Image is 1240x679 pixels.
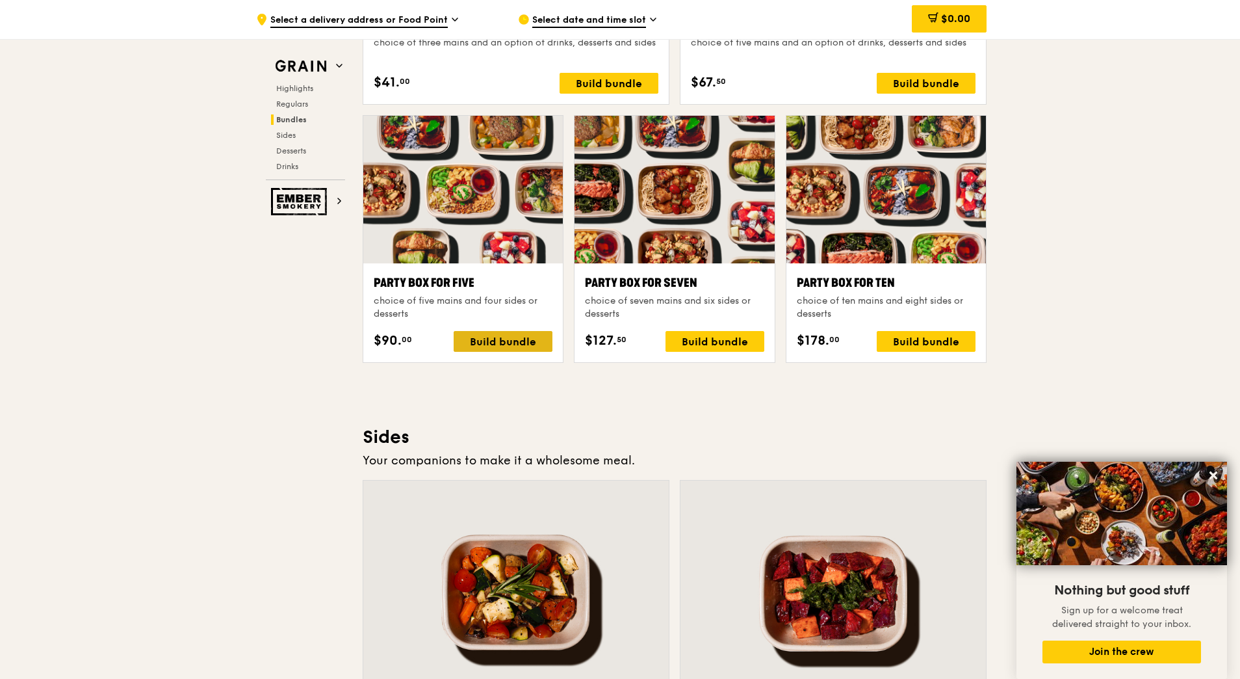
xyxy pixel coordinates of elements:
span: $127. [585,331,617,351]
img: Grain web logo [271,55,331,78]
span: Regulars [276,100,308,109]
div: choice of five mains and four sides or desserts [374,295,552,321]
div: Build bundle [877,73,975,94]
span: 50 [617,334,626,345]
div: Your companions to make it a wholesome meal. [363,451,987,470]
div: Party Box for Seven [585,274,764,292]
div: Build bundle [877,331,975,352]
div: Build bundle [454,331,552,352]
span: 00 [829,334,840,345]
div: Build bundle [560,73,658,94]
button: Join the crew [1042,641,1201,663]
span: Desserts [276,146,306,155]
span: $90. [374,331,402,351]
span: $0.00 [941,12,970,25]
button: Close [1203,465,1224,486]
span: Sign up for a welcome treat delivered straight to your inbox. [1052,605,1191,630]
span: $178. [797,331,829,351]
span: $67. [691,73,716,92]
div: choice of three mains and an option of drinks, desserts and sides [374,36,658,49]
span: Sides [276,131,296,140]
span: Select date and time slot [532,14,646,28]
h3: Sides [363,425,987,449]
div: Party Box for Five [374,274,552,292]
img: Ember Smokery web logo [271,188,331,215]
span: Drinks [276,162,298,171]
span: $41. [374,73,400,92]
img: DSC07876-Edit02-Large.jpeg [1016,462,1227,565]
span: 50 [716,76,726,87]
span: Select a delivery address or Food Point [270,14,448,28]
span: Bundles [276,115,307,124]
span: 00 [400,76,410,87]
div: choice of five mains and an option of drinks, desserts and sides [691,36,975,49]
div: Build bundle [665,331,764,352]
span: 00 [402,334,412,345]
span: Highlights [276,84,313,93]
div: Party Box for Ten [797,274,975,292]
span: Nothing but good stuff [1054,583,1189,598]
div: choice of ten mains and eight sides or desserts [797,295,975,321]
div: choice of seven mains and six sides or desserts [585,295,764,321]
